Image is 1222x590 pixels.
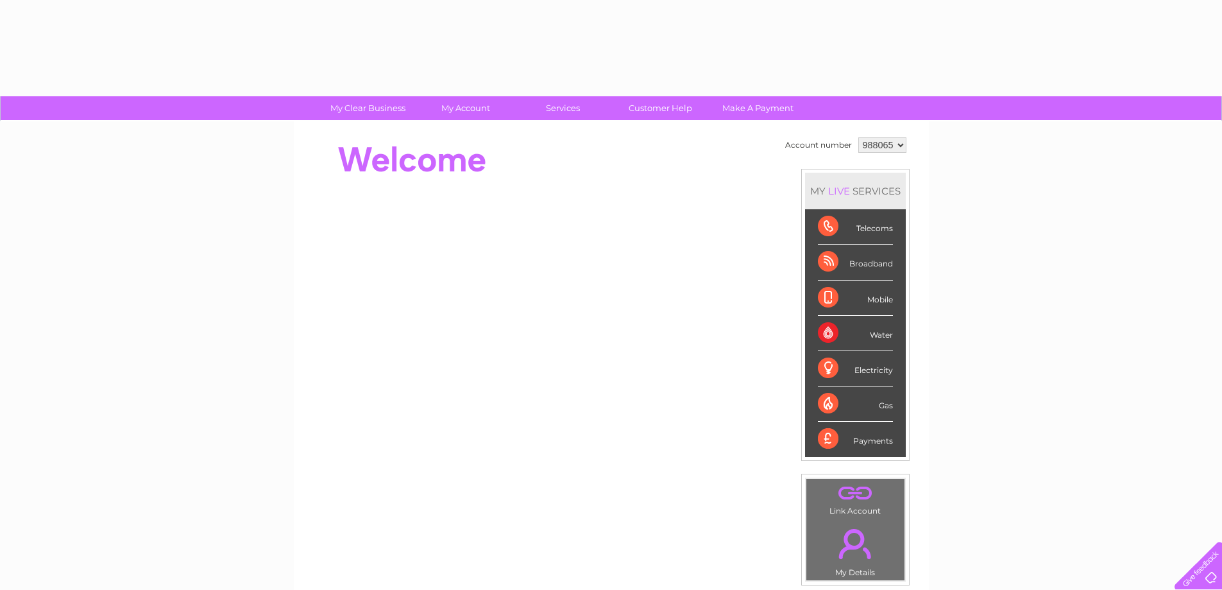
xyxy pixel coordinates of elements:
[818,245,893,280] div: Broadband
[315,96,421,120] a: My Clear Business
[805,173,906,209] div: MY SERVICES
[806,478,905,519] td: Link Account
[806,518,905,581] td: My Details
[782,134,855,156] td: Account number
[818,316,893,351] div: Water
[818,281,893,316] div: Mobile
[412,96,518,120] a: My Account
[826,185,853,197] div: LIVE
[510,96,616,120] a: Services
[818,351,893,386] div: Electricity
[818,422,893,456] div: Payments
[810,482,901,505] a: .
[705,96,811,120] a: Make A Payment
[607,96,713,120] a: Customer Help
[818,386,893,422] div: Gas
[818,209,893,245] div: Telecoms
[810,521,901,566] a: .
